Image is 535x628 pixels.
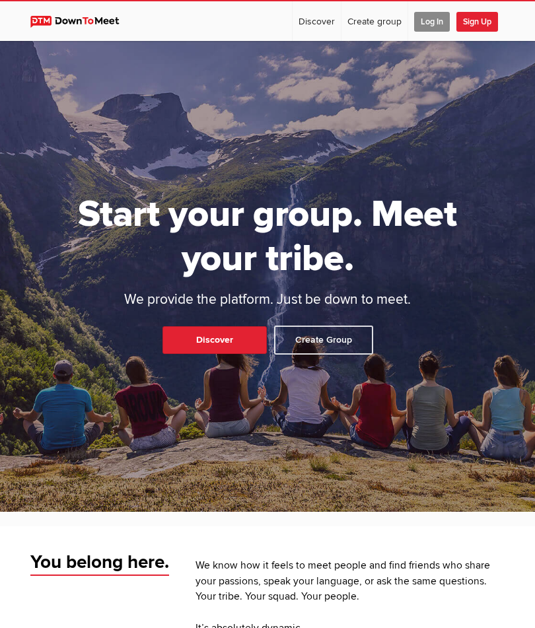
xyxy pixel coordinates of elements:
[162,326,267,354] a: Discover
[408,1,456,41] a: Log In
[30,16,131,28] img: DownToMeet
[414,12,450,32] span: Log In
[456,12,498,32] span: Sign Up
[274,326,373,355] a: Create Group
[341,1,408,41] a: Create group
[293,1,341,41] a: Discover
[456,1,504,41] a: Sign Up
[30,550,169,575] span: You belong here.
[53,192,482,281] h1: Start your group. Meet your tribe.
[196,558,505,605] p: We know how it feels to meet people and find friends who share your passions, speak your language...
